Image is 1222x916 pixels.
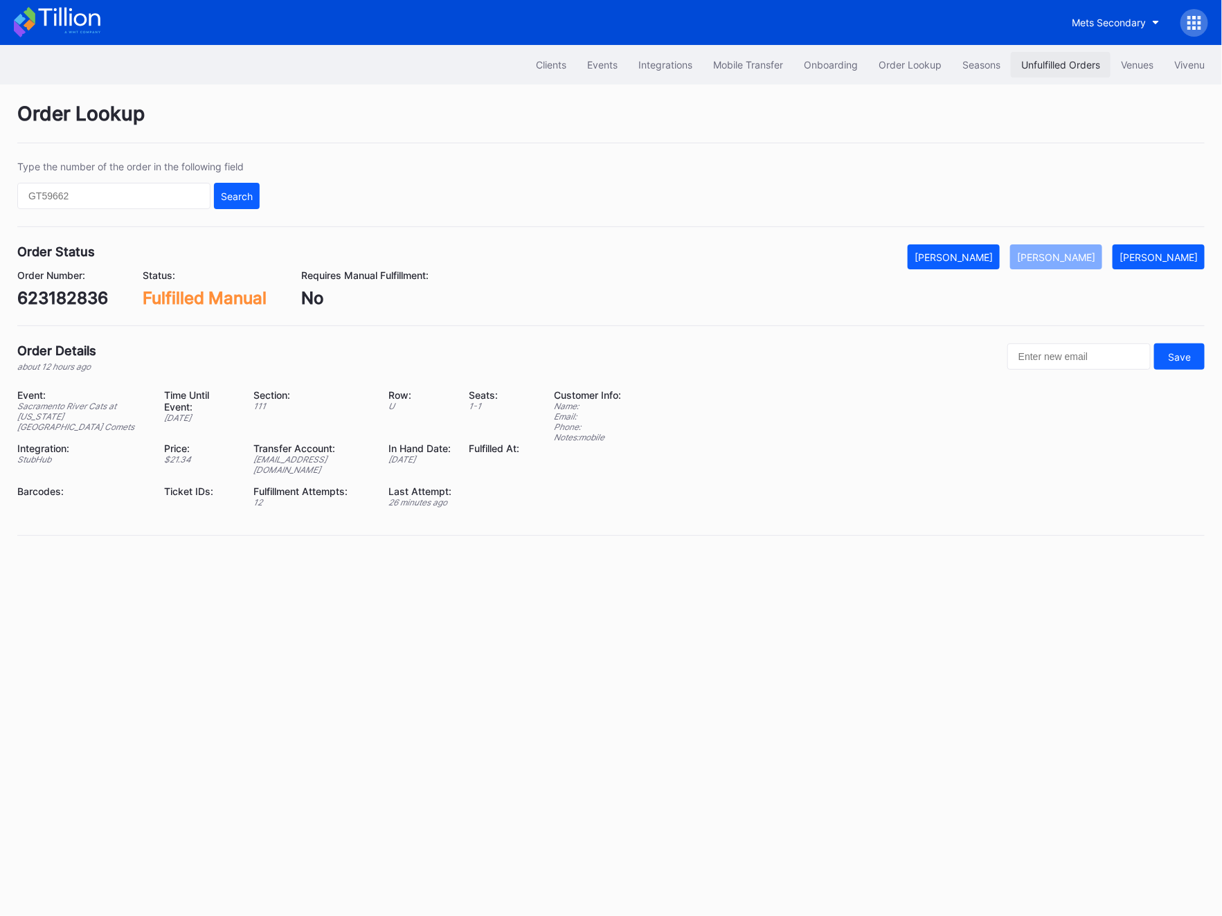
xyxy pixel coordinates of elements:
div: 111 [253,401,371,411]
div: Sacramento River Cats at [US_STATE][GEOGRAPHIC_DATA] Comets [17,401,147,432]
div: [DATE] [164,413,237,423]
div: In Hand Date: [388,442,451,454]
div: $ 21.34 [164,454,237,465]
div: Order Details [17,343,96,358]
div: Search [221,190,253,202]
button: Order Lookup [868,52,952,78]
button: Venues [1111,52,1164,78]
div: Mets Secondary [1072,17,1146,28]
button: Vivenu [1164,52,1215,78]
div: Section: [253,389,371,401]
button: Save [1154,343,1205,370]
div: Order Status [17,244,95,259]
div: 1 - 1 [469,401,519,411]
div: Type the number of the order in the following field [17,161,260,172]
div: Last Attempt: [388,485,451,497]
div: U [388,401,451,411]
div: Save [1168,351,1191,363]
div: Fulfillment Attempts: [253,485,371,497]
div: [DATE] [388,454,451,465]
div: Unfulfilled Orders [1021,59,1100,71]
div: Onboarding [804,59,858,71]
div: Email: [554,411,621,422]
input: GT59662 [17,183,210,209]
button: Onboarding [793,52,868,78]
div: [PERSON_NAME] [1017,251,1095,263]
div: 623182836 [17,288,108,308]
div: Mobile Transfer [713,59,783,71]
div: Order Lookup [879,59,942,71]
div: [PERSON_NAME] [1120,251,1198,263]
input: Enter new email [1007,343,1151,370]
div: Row: [388,389,451,401]
div: StubHub [17,454,147,465]
button: Unfulfilled Orders [1011,52,1111,78]
div: Customer Info: [554,389,621,401]
button: Seasons [952,52,1011,78]
div: Phone: [554,422,621,432]
div: Clients [536,59,566,71]
div: Price: [164,442,237,454]
div: Vivenu [1174,59,1205,71]
div: Name: [554,401,621,411]
div: Seasons [962,59,1000,71]
div: [PERSON_NAME] [915,251,993,263]
div: Seats: [469,389,519,401]
div: Status: [143,269,267,281]
button: [PERSON_NAME] [1010,244,1102,269]
div: Order Lookup [17,102,1205,143]
button: Integrations [628,52,703,78]
div: Transfer Account: [253,442,371,454]
div: 12 [253,497,371,508]
div: Integrations [638,59,692,71]
div: Fulfilled Manual [143,288,267,308]
div: Requires Manual Fulfillment: [301,269,429,281]
button: Mobile Transfer [703,52,793,78]
button: Search [214,183,260,209]
div: Integration: [17,442,147,454]
div: Order Number: [17,269,108,281]
div: Barcodes: [17,485,147,497]
button: Clients [525,52,577,78]
div: [EMAIL_ADDRESS][DOMAIN_NAME] [253,454,371,475]
div: Ticket IDs: [164,485,237,497]
div: Time Until Event: [164,389,237,413]
div: Notes: mobile [554,432,621,442]
button: Events [577,52,628,78]
div: No [301,288,429,308]
button: [PERSON_NAME] [908,244,1000,269]
button: Mets Secondary [1061,10,1170,35]
div: Fulfilled At: [469,442,519,454]
div: 26 minutes ago [388,497,451,508]
div: about 12 hours ago [17,361,96,372]
div: Venues [1121,59,1153,71]
div: Events [587,59,618,71]
div: Event: [17,389,147,401]
button: [PERSON_NAME] [1113,244,1205,269]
